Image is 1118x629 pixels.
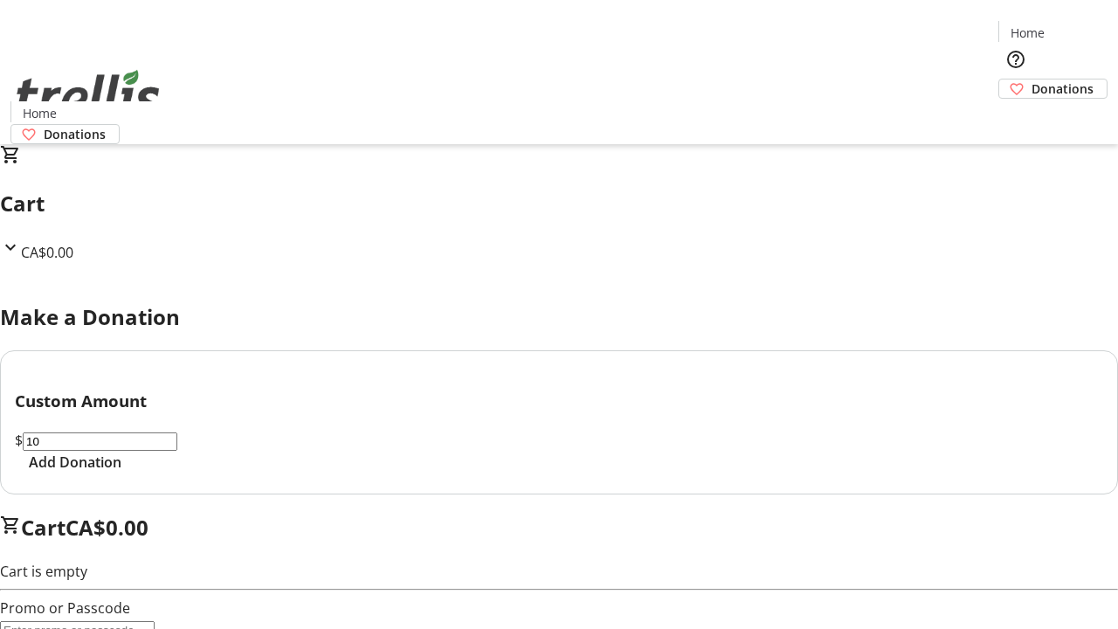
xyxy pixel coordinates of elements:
span: Home [23,104,57,122]
h3: Custom Amount [15,389,1103,413]
span: CA$0.00 [21,243,73,262]
button: Help [998,42,1033,77]
a: Home [999,24,1055,42]
button: Cart [998,99,1033,134]
a: Donations [998,79,1108,99]
span: CA$0.00 [66,513,148,542]
span: Donations [44,125,106,143]
img: Orient E2E Organization n8Uh8VXFSN's Logo [10,51,166,138]
a: Donations [10,124,120,144]
a: Home [11,104,67,122]
span: Donations [1032,79,1094,98]
button: Add Donation [15,452,135,473]
input: Donation Amount [23,432,177,451]
span: Add Donation [29,452,121,473]
span: Home [1011,24,1045,42]
span: $ [15,431,23,450]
